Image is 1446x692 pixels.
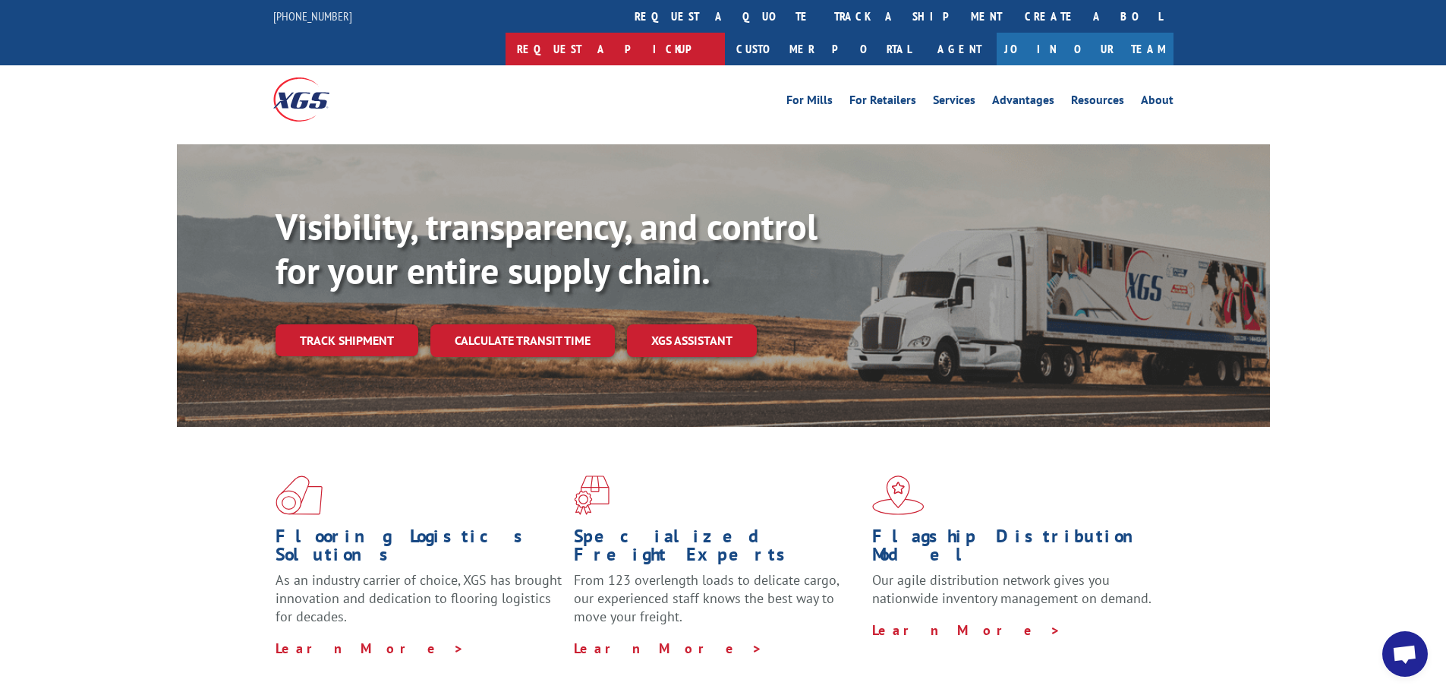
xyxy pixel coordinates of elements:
a: Services [933,94,975,111]
a: Resources [1071,94,1124,111]
a: XGS ASSISTANT [627,324,757,357]
img: xgs-icon-focused-on-flooring-red [574,476,610,515]
h1: Specialized Freight Experts [574,527,861,571]
a: Calculate transit time [430,324,615,357]
img: xgs-icon-total-supply-chain-intelligence-red [276,476,323,515]
div: Open chat [1382,631,1428,677]
a: About [1141,94,1173,111]
a: Learn More > [872,621,1061,639]
a: Customer Portal [725,33,922,65]
a: Request a pickup [506,33,725,65]
span: Our agile distribution network gives you nationwide inventory management on demand. [872,571,1151,607]
b: Visibility, transparency, and control for your entire supply chain. [276,203,818,294]
span: As an industry carrier of choice, XGS has brought innovation and dedication to flooring logistics... [276,571,562,625]
p: From 123 overlength loads to delicate cargo, our experienced staff knows the best way to move you... [574,571,861,639]
a: For Mills [786,94,833,111]
a: [PHONE_NUMBER] [273,8,352,24]
a: Join Our Team [997,33,1173,65]
a: Agent [922,33,997,65]
h1: Flooring Logistics Solutions [276,527,562,571]
a: Track shipment [276,324,418,356]
a: For Retailers [849,94,916,111]
img: xgs-icon-flagship-distribution-model-red [872,476,925,515]
h1: Flagship Distribution Model [872,527,1159,571]
a: Learn More > [276,640,465,657]
a: Advantages [992,94,1054,111]
a: Learn More > [574,640,763,657]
